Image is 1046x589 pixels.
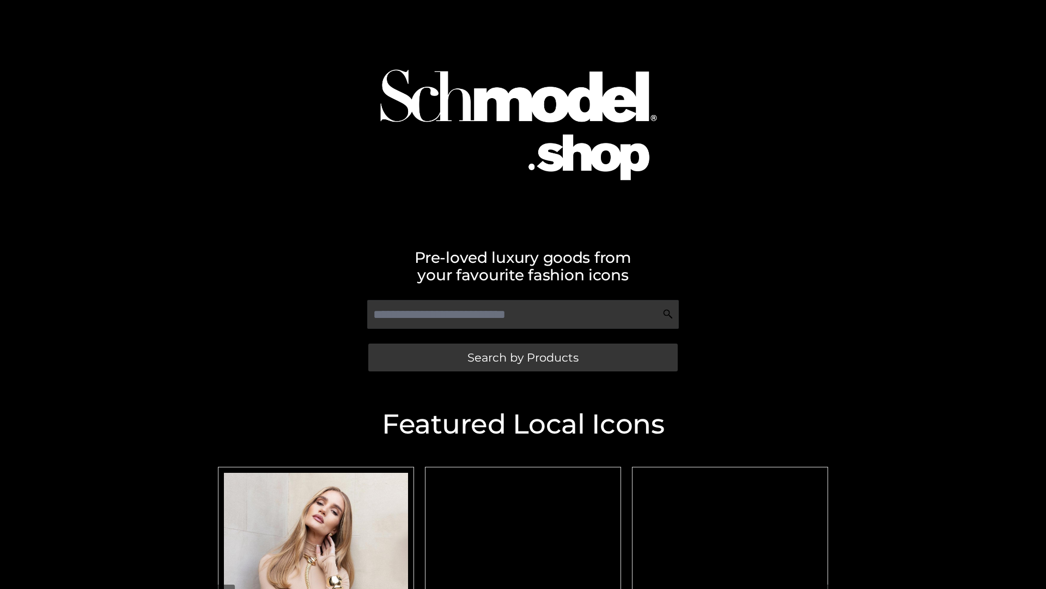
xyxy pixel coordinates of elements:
a: Search by Products [368,344,678,371]
h2: Pre-loved luxury goods from your favourite fashion icons [212,249,834,284]
span: Search by Products [467,352,579,363]
h2: Featured Local Icons​ [212,411,834,438]
img: Search Icon [662,309,673,320]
